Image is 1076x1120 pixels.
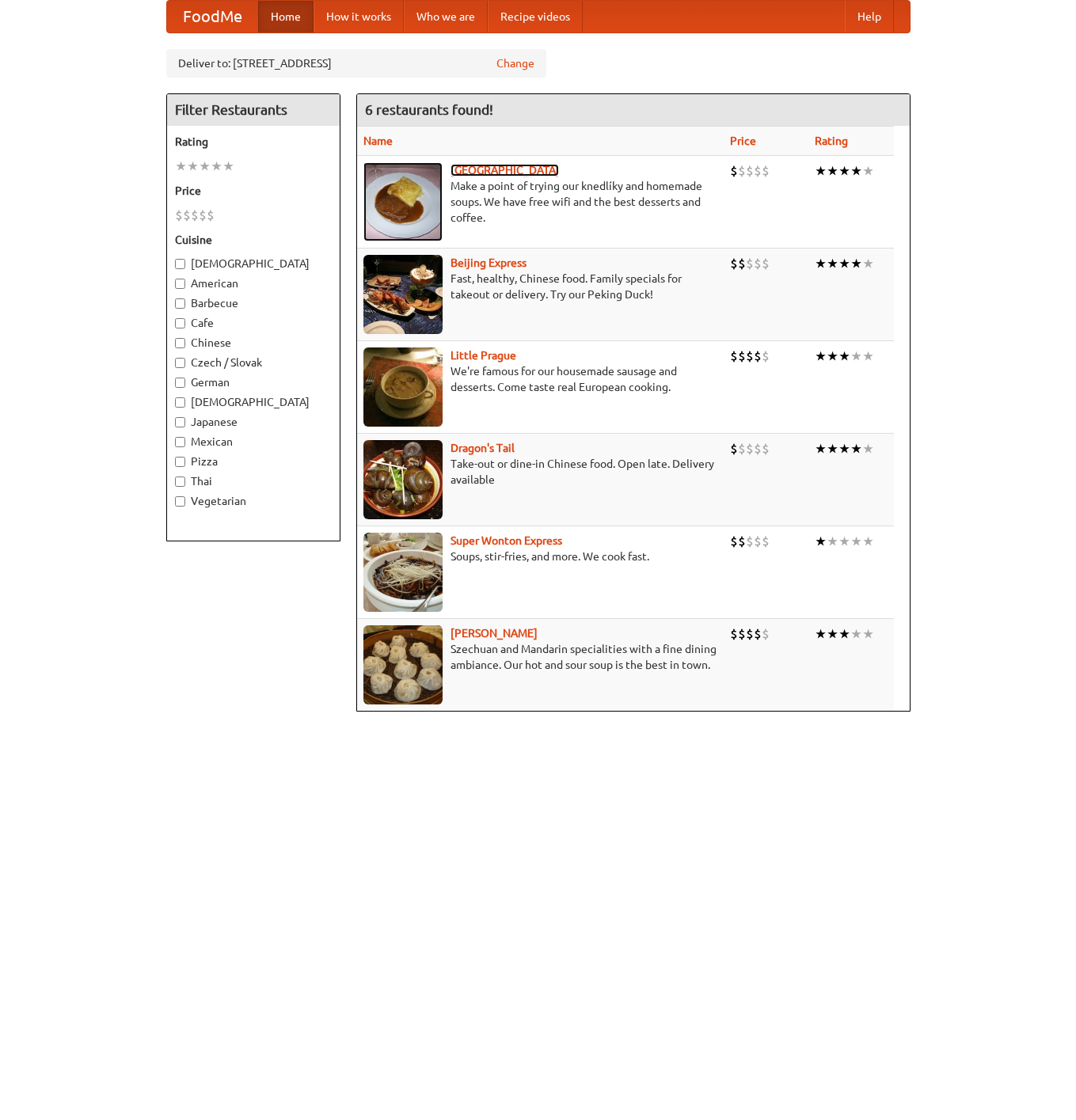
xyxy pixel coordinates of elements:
[211,158,222,175] li: ★
[850,255,862,272] li: ★
[222,158,234,175] li: ★
[850,162,862,180] li: ★
[862,347,874,365] li: ★
[404,1,488,32] a: Who we are
[738,533,746,550] li: $
[451,442,515,454] b: Dragon's Tail
[754,533,762,550] li: $
[862,533,874,550] li: ★
[827,347,838,365] li: ★
[862,440,874,457] li: ★
[754,162,762,180] li: $
[762,625,770,643] li: $
[363,440,443,519] img: dragon.jpg
[746,625,754,643] li: $
[191,207,199,224] li: $
[175,295,332,311] label: Barbecue
[762,533,770,550] li: $
[815,440,827,457] li: ★
[754,625,762,643] li: $
[451,627,538,640] a: [PERSON_NAME]
[363,178,718,226] p: Make a point of trying our knedlíky and homemade soups. We have free wifi and the best desserts a...
[363,456,718,488] p: Take-out or dine-in Chinese food. Open late. Delivery available
[363,363,718,395] p: We're famous for our housemade sausage and desserts. Come taste real European cooking.
[815,533,827,550] li: ★
[175,355,332,370] label: Czech / Slovak
[258,1,314,32] a: Home
[762,347,770,365] li: $
[838,625,850,643] li: ★
[365,102,493,117] ng-pluralize: 6 restaurants found!
[838,347,850,365] li: ★
[815,135,848,147] a: Rating
[738,347,746,365] li: $
[166,49,546,78] div: Deliver to: [STREET_ADDRESS]
[738,255,746,272] li: $
[363,533,443,612] img: superwonton.jpg
[496,55,534,71] a: Change
[175,493,332,509] label: Vegetarian
[754,440,762,457] li: $
[827,625,838,643] li: ★
[175,374,332,390] label: German
[827,440,838,457] li: ★
[167,94,340,126] h4: Filter Restaurants
[187,158,199,175] li: ★
[746,533,754,550] li: $
[175,318,185,328] input: Cafe
[746,440,754,457] li: $
[730,347,738,365] li: $
[451,349,516,362] a: Little Prague
[175,454,332,469] label: Pizza
[199,207,207,224] li: $
[175,437,185,447] input: Mexican
[862,255,874,272] li: ★
[363,162,443,241] img: czechpoint.jpg
[363,271,718,302] p: Fast, healthy, Chinese food. Family specials for takeout or delivery. Try our Peking Duck!
[815,625,827,643] li: ★
[827,162,838,180] li: ★
[827,255,838,272] li: ★
[762,255,770,272] li: $
[850,440,862,457] li: ★
[730,625,738,643] li: $
[762,440,770,457] li: $
[451,534,562,547] a: Super Wonton Express
[363,625,443,704] img: shandong.jpg
[738,440,746,457] li: $
[730,135,756,147] a: Price
[754,347,762,365] li: $
[451,256,527,269] a: Beijing Express
[838,162,850,180] li: ★
[738,625,746,643] li: $
[175,434,332,450] label: Mexican
[363,255,443,334] img: beijing.jpg
[815,255,827,272] li: ★
[827,533,838,550] li: ★
[738,162,746,180] li: $
[175,476,185,487] input: Thai
[175,207,183,224] li: $
[175,394,332,410] label: [DEMOGRAPHIC_DATA]
[838,533,850,550] li: ★
[175,279,185,289] input: American
[175,358,185,368] input: Czech / Slovak
[175,232,332,248] h5: Cuisine
[815,347,827,365] li: ★
[175,259,185,269] input: [DEMOGRAPHIC_DATA]
[314,1,404,32] a: How it works
[746,347,754,365] li: $
[175,335,332,351] label: Chinese
[175,338,185,348] input: Chinese
[754,255,762,272] li: $
[175,473,332,489] label: Thai
[363,549,718,564] p: Soups, stir-fries, and more. We cook fast.
[175,158,187,175] li: ★
[175,378,185,388] input: German
[175,414,332,430] label: Japanese
[175,496,185,507] input: Vegetarian
[175,457,185,467] input: Pizza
